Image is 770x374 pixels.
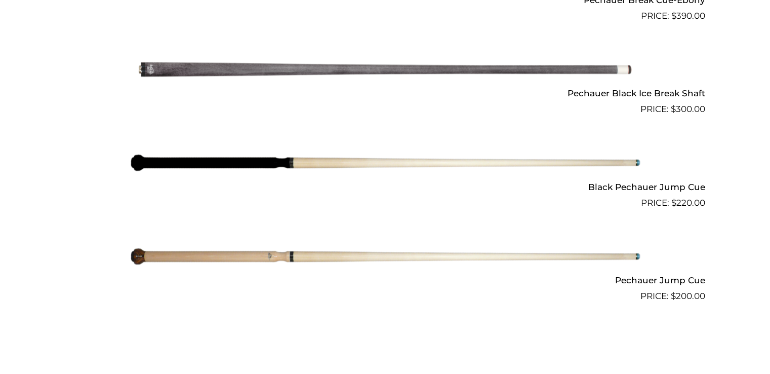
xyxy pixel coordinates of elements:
bdi: 220.00 [671,198,705,208]
h2: Black Pechauer Jump Cue [65,177,705,196]
span: $ [671,104,676,114]
h2: Pechauer Black Ice Break Shaft [65,84,705,103]
h2: Pechauer Jump Cue [65,271,705,290]
span: $ [671,11,676,21]
img: Pechauer Black Ice Break Shaft [130,27,641,112]
bdi: 390.00 [671,11,705,21]
span: $ [671,198,676,208]
img: Pechauer Jump Cue [130,214,641,299]
bdi: 200.00 [671,291,705,301]
a: Black Pechauer Jump Cue $220.00 [65,120,705,209]
img: Black Pechauer Jump Cue [130,120,641,205]
bdi: 300.00 [671,104,705,114]
a: Pechauer Jump Cue $200.00 [65,214,705,303]
a: Pechauer Black Ice Break Shaft $300.00 [65,27,705,116]
span: $ [671,291,676,301]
